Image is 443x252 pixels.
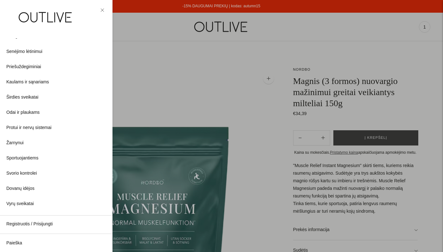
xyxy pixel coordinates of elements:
[6,48,42,55] span: Senėjimo lėtinimui
[6,63,41,71] span: Priešuždegiminiai
[6,170,37,177] span: Svorio kontrolei
[6,78,49,86] span: Kaulams ir sąnariams
[6,109,40,116] span: Odai ir plaukams
[6,6,86,28] img: OUTLIVE
[6,94,38,101] span: Širdies sveikatai
[6,200,34,208] span: Vyrų sveikatai
[6,139,23,147] span: Žarnynui
[6,124,51,132] span: Protui ir nervų sistemai
[6,185,35,192] span: Dovanų idėjos
[6,154,38,162] span: Sportuojantiems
